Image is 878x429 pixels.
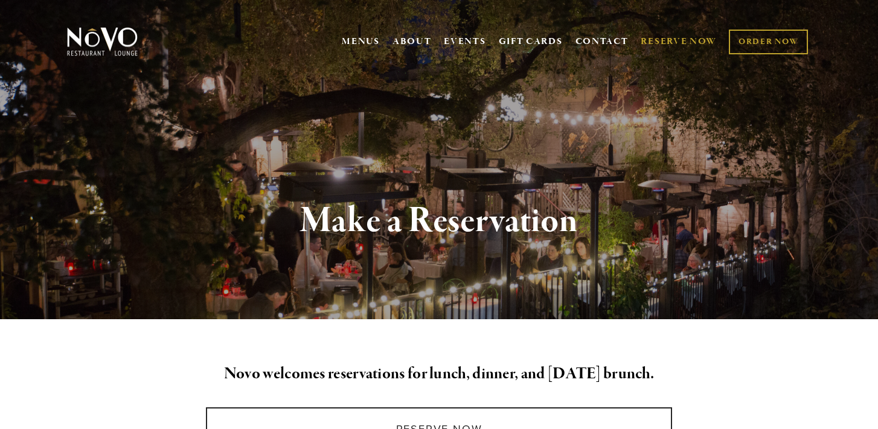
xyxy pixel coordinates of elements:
img: Novo Restaurant &amp; Lounge [65,27,140,57]
a: EVENTS [444,36,485,48]
a: GIFT CARDS [499,30,563,53]
a: ORDER NOW [729,30,808,54]
a: ABOUT [393,36,432,48]
a: CONTACT [575,30,629,53]
h2: Novo welcomes reservations for lunch, dinner, and [DATE] brunch. [87,361,791,387]
a: RESERVE NOW [641,30,717,53]
strong: Make a Reservation [300,198,578,244]
a: MENUS [342,36,380,48]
